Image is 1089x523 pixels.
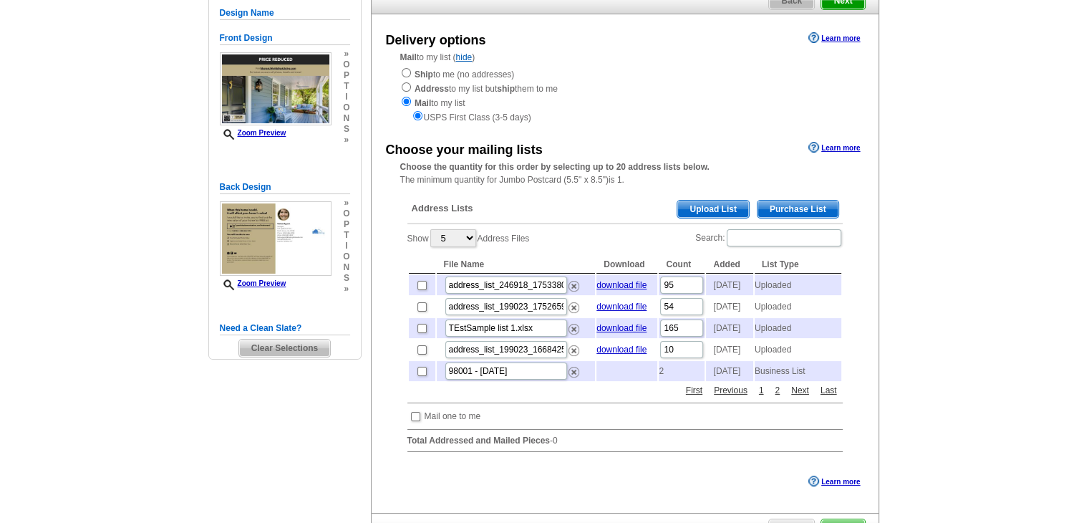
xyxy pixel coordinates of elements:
img: small-thumb.jpg [220,52,331,126]
span: » [343,135,349,145]
a: 2 [771,384,783,397]
strong: Mail [415,98,431,108]
a: hide [456,52,473,62]
div: USPS First Class (3-5 days) [400,110,850,124]
a: Learn more [808,142,860,153]
span: o [343,59,349,70]
span: Address Lists [412,202,473,215]
a: Next [788,384,813,397]
a: Zoom Preview [220,129,286,137]
div: Choose your mailing lists [386,140,543,160]
a: Learn more [808,32,860,44]
th: File Name [437,256,596,274]
span: » [343,198,349,208]
span: » [343,284,349,294]
strong: Mail [400,52,417,62]
a: download file [596,345,647,355]
span: i [343,92,349,102]
a: 1 [755,384,768,397]
strong: Total Addressed and Mailed Pieces [407,436,550,446]
span: s [343,124,349,135]
img: delete.png [568,324,579,335]
div: - [400,189,850,464]
a: download file [596,323,647,333]
a: Remove this list [568,278,579,288]
td: Uploaded [755,318,841,338]
span: n [343,113,349,124]
h5: Need a Clean Slate? [220,322,350,335]
th: Count [659,256,705,274]
img: small-thumb.jpg [220,201,331,276]
td: 2 [659,361,705,381]
span: Purchase List [758,201,838,218]
span: o [343,102,349,113]
span: Upload List [677,201,748,218]
span: t [343,230,349,241]
span: t [343,81,349,92]
strong: Ship [415,69,433,80]
a: Remove this list [568,342,579,352]
div: The minimum quantity for Jumbo Postcard (5.5" x 8.5")is 1. [372,160,879,186]
select: ShowAddress Files [430,229,476,247]
input: Search: [727,229,841,246]
strong: ship [497,84,515,94]
span: n [343,262,349,273]
strong: Choose the quantity for this order by selecting up to 20 address lists below. [400,162,710,172]
span: p [343,219,349,230]
span: o [343,251,349,262]
div: to my list ( ) [372,51,879,124]
img: delete.png [568,302,579,313]
td: [DATE] [706,318,752,338]
label: Show Address Files [407,228,530,249]
span: s [343,273,349,284]
a: Remove this list [568,321,579,331]
td: Uploaded [755,297,841,317]
th: Added [706,256,752,274]
td: Uploaded [755,340,841,360]
td: [DATE] [706,297,752,317]
td: [DATE] [706,275,752,295]
span: p [343,70,349,81]
a: Zoom Preview [220,279,286,287]
span: 0 [553,436,558,446]
div: Delivery options [386,31,486,50]
a: Previous [710,384,751,397]
a: Last [817,384,841,397]
h5: Design Name [220,6,350,20]
img: delete.png [568,345,579,356]
a: Remove this list [568,364,579,374]
span: Clear Selections [239,340,330,357]
th: Download [596,256,657,274]
a: Remove this list [568,299,579,310]
h5: Front Design [220,32,350,45]
img: delete.png [568,367,579,378]
td: Business List [755,361,841,381]
td: Mail one to me [424,409,482,423]
a: First [682,384,706,397]
label: Search: [695,228,842,248]
a: Learn more [808,476,860,487]
a: download file [596,302,647,312]
div: to me (no addresses) to my list but them to me to my list [400,67,850,124]
td: Uploaded [755,275,841,295]
span: i [343,241,349,251]
span: » [343,49,349,59]
th: List Type [755,256,841,274]
td: [DATE] [706,340,752,360]
strong: Address [415,84,449,94]
span: o [343,208,349,219]
img: delete.png [568,281,579,292]
td: [DATE] [706,361,752,381]
a: download file [596,280,647,290]
h5: Back Design [220,181,350,194]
